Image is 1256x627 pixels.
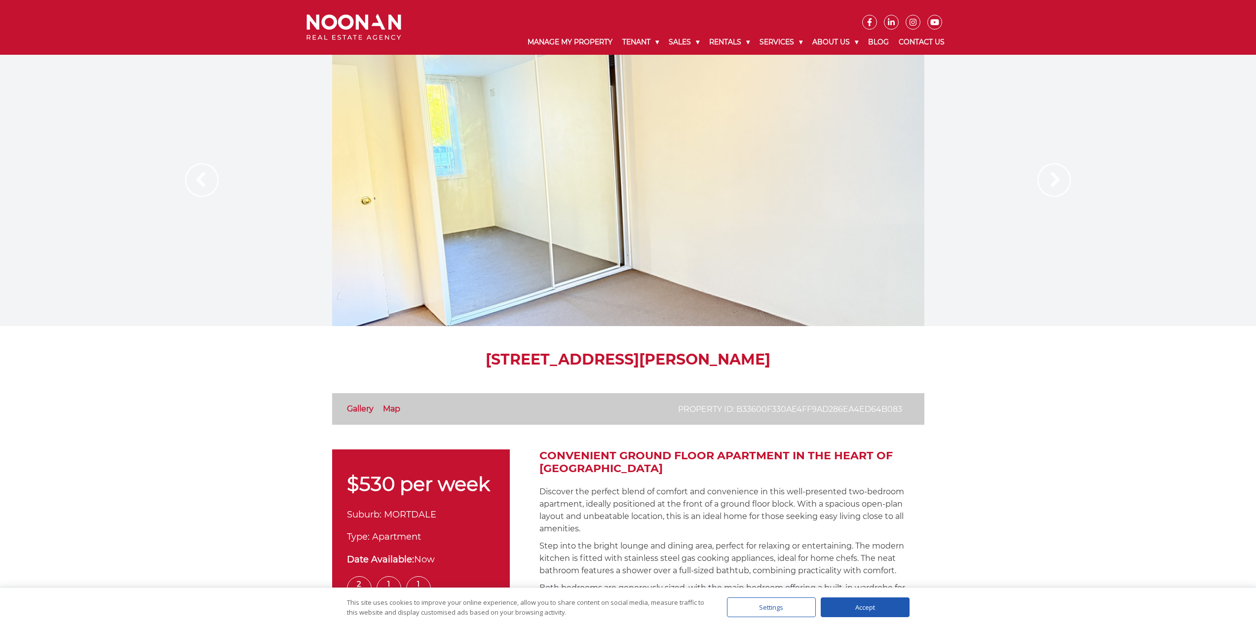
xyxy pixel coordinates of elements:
img: Noonan Real Estate Agency [306,14,401,40]
p: Step into the bright lounge and dining area, perfect for relaxing or entertaining. The modern kit... [539,540,924,577]
span: 1 Car [406,576,431,601]
div: Accept [821,597,910,617]
p: Both bedrooms are generously sized, with the main bedroom offering a built-in wardrobe for added ... [539,582,924,606]
h1: [STREET_ADDRESS][PERSON_NAME] [332,351,924,369]
span: 2 Bed [347,576,372,601]
div: Settings [727,597,816,617]
a: Gallery [347,404,374,413]
span: Apartment [372,531,421,542]
div: This site uses cookies to improve your online experience, allow you to share content on social me... [347,597,707,617]
a: Rentals [704,30,755,55]
strong: Date Available: [347,554,414,565]
p: Property ID: b33600f330ae4ff9ad286ea4ed64b083 [678,403,902,415]
a: Map [383,404,400,413]
a: Sales [664,30,704,55]
span: 1 Bath [377,576,401,601]
div: Now [347,553,495,566]
a: Services [755,30,807,55]
span: Type: [347,531,370,542]
h2: Convenient Ground Floor Apartment in the Heart of [GEOGRAPHIC_DATA] [539,449,924,476]
a: About Us [807,30,863,55]
img: Arrow slider [185,163,219,197]
a: Tenant [617,30,664,55]
img: Arrow slider [1037,163,1071,197]
span: Suburb: [347,509,381,520]
a: Contact Us [894,30,950,55]
a: Blog [863,30,894,55]
span: MORTDALE [384,509,436,520]
p: $530 per week [347,474,495,494]
p: Discover the perfect blend of comfort and convenience in this well-presented two-bedroom apartmen... [539,485,924,535]
a: Manage My Property [523,30,617,55]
